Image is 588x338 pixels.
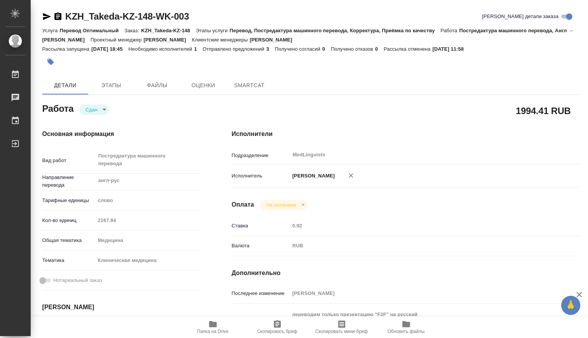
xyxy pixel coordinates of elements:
a: KZH_Takeda-KZ-148-WK-003 [65,11,189,22]
p: Необходимо исполнителей [128,46,194,52]
p: KZH_Takeda-KZ-148 [141,28,196,33]
span: Файлы [139,81,176,90]
h4: [PERSON_NAME] [42,303,201,312]
p: [PERSON_NAME] [250,37,298,43]
span: Этапы [93,81,130,90]
p: 1 [194,46,203,52]
p: Последнее изменение [232,290,290,297]
input: Пустое поле [290,220,550,231]
button: Обновить файлы [374,316,438,338]
p: Получено согласий [275,46,323,52]
p: [DATE] 11:58 [432,46,469,52]
span: 🙏 [564,297,577,313]
p: Проектный менеджер [91,37,143,43]
p: Подразделение [232,152,290,159]
span: SmartCat [231,81,268,90]
button: 🙏 [561,296,580,315]
button: Добавить тэг [42,53,59,70]
p: Кол-во единиц [42,217,95,224]
button: Папка на Drive [181,316,245,338]
button: Сдан [83,106,100,113]
p: Тарифные единицы [42,197,95,204]
div: Сдан [260,200,307,210]
p: Исполнитель [232,172,290,180]
p: 0 [322,46,331,52]
p: [DATE] 18:45 [91,46,128,52]
p: Получено отказов [331,46,375,52]
span: Скопировать бриф [257,329,297,334]
button: Скопировать ссылку для ЯМессенджера [42,12,51,21]
button: Скопировать мини-бриф [310,316,374,338]
button: Не оплачена [264,202,298,208]
p: [PERSON_NAME] [290,172,335,180]
h4: Оплата [232,200,254,209]
span: Оценки [185,81,222,90]
p: Клиентские менеджеры [192,37,250,43]
p: Услуга [42,28,59,33]
p: Ставка [232,222,290,230]
button: Скопировать ссылку [53,12,63,21]
p: Рассылка отменена [384,46,432,52]
p: Этапы услуги [196,28,230,33]
div: Сдан [79,104,109,115]
div: RUB [290,239,550,252]
span: Папка на Drive [197,329,229,334]
p: 0 [375,46,384,52]
h4: Дополнительно [232,268,580,278]
h2: 1994.41 RUB [516,104,571,117]
span: [PERSON_NAME] детали заказа [482,13,558,20]
input: Пустое поле [290,288,550,299]
span: Скопировать мини-бриф [315,329,368,334]
h4: Исполнители [232,129,580,139]
p: 3 [266,46,275,52]
button: Скопировать бриф [245,316,310,338]
span: Детали [47,81,84,90]
p: Перевод, Постредактура машинного перевода, Корректура, Приёмка по качеству [230,28,441,33]
p: Тематика [42,257,95,264]
p: Отправлено предложений [203,46,266,52]
h4: Основная информация [42,129,201,139]
p: Направление перевода [42,174,95,189]
div: слово [95,194,201,207]
h2: Работа [42,101,74,115]
div: Медицина [95,234,201,247]
input: Пустое поле [95,215,201,226]
p: Общая тематика [42,237,95,244]
p: Заказ: [124,28,141,33]
p: Рассылка запущена [42,46,91,52]
p: Валюта [232,242,290,250]
button: Удалить исполнителя [343,167,359,184]
p: [PERSON_NAME] [143,37,192,43]
p: Работа [441,28,460,33]
div: Клиническая медицина [95,254,201,267]
span: Обновить файлы [387,329,425,334]
p: Вид работ [42,157,95,164]
span: Нотариальный заказ [53,277,102,284]
p: Перевод Оптимальный [59,28,124,33]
